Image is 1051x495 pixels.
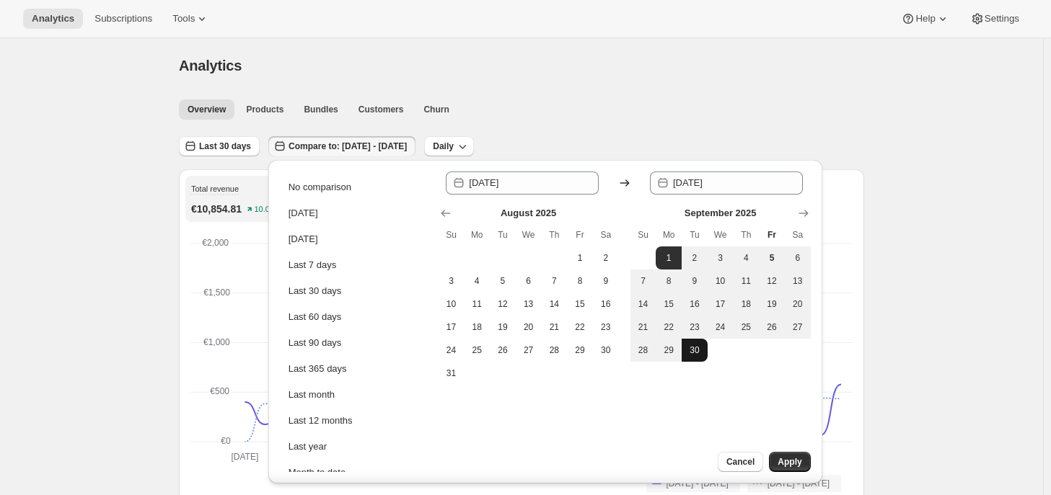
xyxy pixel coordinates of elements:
[439,362,465,385] button: Sunday August 31 2025
[708,246,734,269] button: Wednesday September 3 2025
[464,269,490,293] button: Monday August 4 2025
[785,246,811,269] button: Saturday September 6 2025
[179,136,260,156] button: Last 30 days
[785,223,811,246] th: Saturday
[733,293,759,316] button: Thursday September 18 2025
[713,321,728,333] span: 24
[708,269,734,293] button: Wednesday September 10 2025
[439,293,465,316] button: Sunday August 10 2025
[470,275,484,287] span: 4
[490,339,516,362] button: Tuesday August 26 2025
[739,298,753,310] span: 18
[444,321,459,333] span: 17
[284,254,428,277] button: Last 7 days
[522,298,536,310] span: 13
[284,306,428,329] button: Last 60 days
[687,252,702,264] span: 2
[284,383,428,406] button: Last month
[567,246,593,269] button: Friday August 1 2025
[661,275,676,287] span: 8
[708,223,734,246] th: Wednesday
[444,298,459,310] span: 10
[444,344,459,356] span: 24
[892,9,958,29] button: Help
[522,321,536,333] span: 20
[289,258,337,272] div: Last 7 days
[636,275,651,287] span: 7
[516,223,542,246] th: Wednesday
[682,246,708,269] button: Tuesday September 2 2025
[708,316,734,339] button: Wednesday September 24 2025
[636,229,651,241] span: Su
[284,331,428,354] button: Last 90 days
[424,136,474,156] button: Daily
[179,58,242,73] span: Analytics
[490,316,516,339] button: Tuesday August 19 2025
[791,229,805,241] span: Sa
[593,269,619,293] button: Saturday August 9 2025
[547,344,561,356] span: 28
[289,465,346,480] div: Month to date
[661,252,676,264] span: 1
[268,136,415,156] button: Compare to: [DATE] - [DATE]
[713,252,728,264] span: 3
[490,293,516,316] button: Tuesday August 12 2025
[444,229,459,241] span: Su
[656,339,682,362] button: Monday September 29 2025
[289,180,351,195] div: No comparison
[630,339,656,362] button: Sunday September 28 2025
[687,344,702,356] span: 30
[464,316,490,339] button: Monday August 18 2025
[573,344,587,356] span: 29
[541,339,567,362] button: Thursday August 28 2025
[791,321,805,333] span: 27
[765,252,779,264] span: 5
[765,229,779,241] span: Fr
[490,269,516,293] button: Tuesday August 5 2025
[522,344,536,356] span: 27
[656,293,682,316] button: Monday September 15 2025
[32,13,74,24] span: Analytics
[656,246,682,269] button: Start of range Monday September 1 2025
[599,229,613,241] span: Sa
[733,316,759,339] button: Thursday September 25 2025
[464,339,490,362] button: Monday August 25 2025
[739,229,753,241] span: Th
[541,293,567,316] button: Thursday August 14 2025
[759,269,785,293] button: Friday September 12 2025
[255,205,282,214] text: 10.08%
[496,344,510,356] span: 26
[567,223,593,246] th: Friday
[599,275,613,287] span: 9
[713,275,728,287] span: 10
[687,229,702,241] span: Tu
[765,321,779,333] span: 26
[593,339,619,362] button: Saturday August 30 2025
[739,252,753,264] span: 4
[284,202,428,225] button: [DATE]
[541,223,567,246] th: Thursday
[191,202,242,216] p: €10,854.81
[284,176,428,199] button: No comparison
[567,293,593,316] button: Friday August 15 2025
[682,223,708,246] th: Tuesday
[656,223,682,246] th: Monday
[203,287,230,298] text: €1,500
[636,298,651,310] span: 14
[661,229,676,241] span: Mo
[289,388,335,402] div: Last month
[630,223,656,246] th: Sunday
[785,269,811,293] button: Saturday September 13 2025
[496,229,510,241] span: Tu
[547,229,561,241] span: Th
[599,298,613,310] span: 16
[210,386,229,396] text: €500
[522,275,536,287] span: 6
[573,321,587,333] span: 22
[778,456,801,468] span: Apply
[661,298,676,310] span: 15
[682,269,708,293] button: Tuesday September 9 2025
[733,246,759,269] button: Thursday September 4 2025
[231,452,258,462] text: [DATE]
[713,298,728,310] span: 17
